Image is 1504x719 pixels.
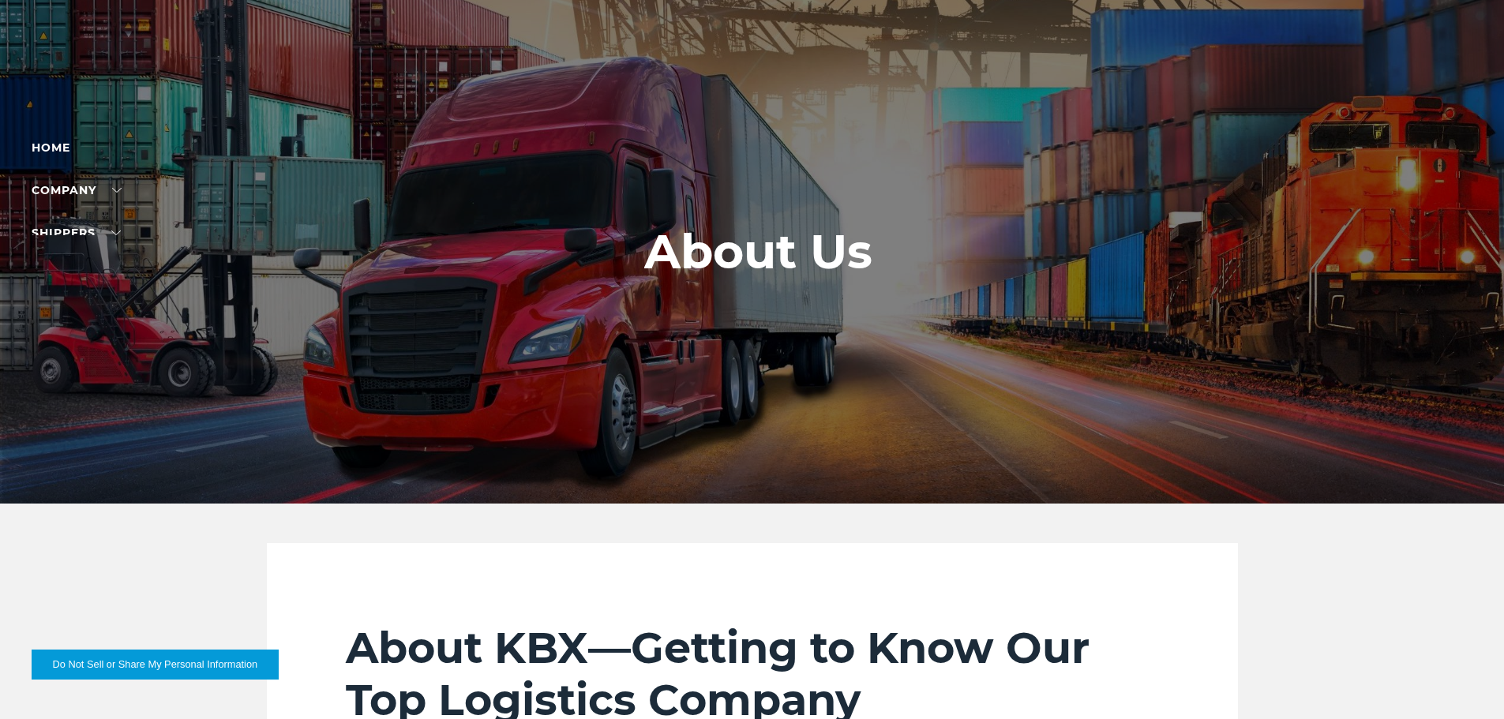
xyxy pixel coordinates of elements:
[32,650,279,680] button: Do Not Sell or Share My Personal Information
[32,140,70,155] a: Home
[32,183,122,197] a: Company
[644,225,872,279] h1: About Us
[32,226,121,240] a: SHIPPERS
